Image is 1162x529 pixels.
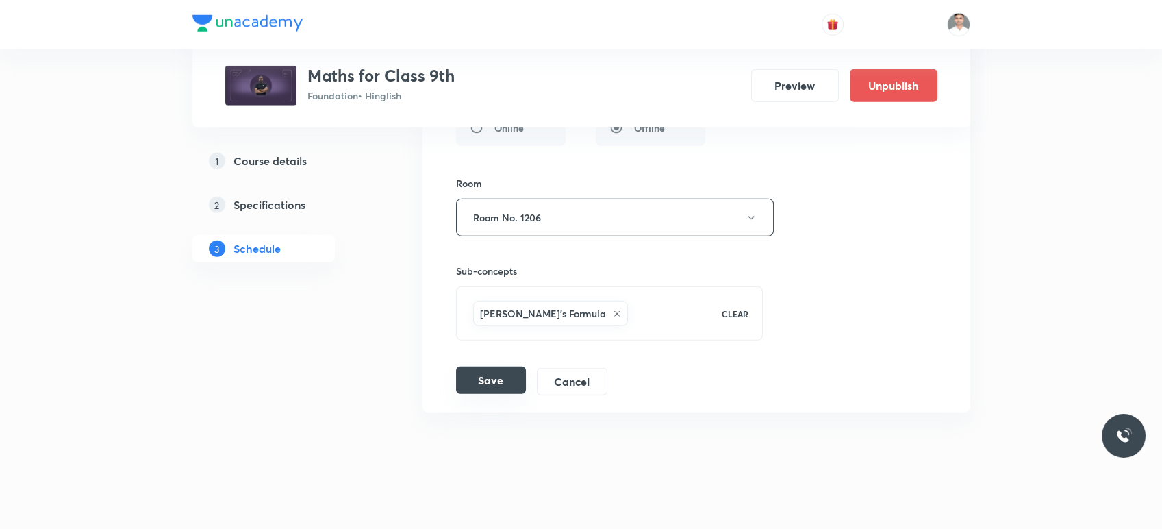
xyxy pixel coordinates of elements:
[1115,428,1132,444] img: ttu
[192,15,303,32] img: Company Logo
[192,15,303,35] a: Company Logo
[822,14,844,36] button: avatar
[751,69,839,102] button: Preview
[192,191,379,219] a: 2Specifications
[225,66,296,106] img: da7a334e73684049ac0588e2c67bc05a.jpg
[209,241,225,257] p: 3
[456,264,763,278] h6: Sub-concepts
[537,368,607,395] button: Cancel
[307,66,455,86] h3: Maths for Class 9th
[233,241,281,257] h5: Schedule
[192,147,379,175] a: 1Course details
[850,69,937,102] button: Unpublish
[456,199,774,236] button: Room No. 1206
[722,308,748,320] p: CLEAR
[209,197,225,213] p: 2
[307,88,455,103] p: Foundation • Hinglish
[456,367,526,394] button: Save
[826,19,839,31] img: avatar
[233,153,307,169] h5: Course details
[480,306,606,321] h6: [PERSON_NAME]'s Formula
[233,197,305,213] h5: Specifications
[209,153,225,169] p: 1
[456,176,482,190] h6: Room
[947,13,970,36] img: Mant Lal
